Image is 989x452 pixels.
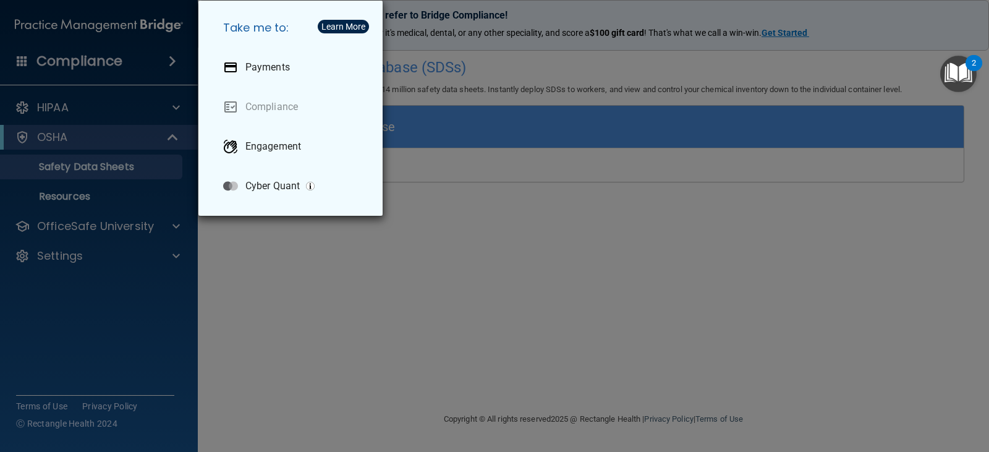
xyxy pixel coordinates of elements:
a: Payments [213,50,373,85]
div: 2 [972,63,976,79]
p: Payments [245,61,290,74]
a: Engagement [213,129,373,164]
button: Open Resource Center, 2 new notifications [940,56,977,92]
h5: Take me to: [213,11,373,45]
p: Cyber Quant [245,180,300,192]
p: Engagement [245,140,301,153]
button: Learn More [318,20,369,33]
div: Learn More [321,22,365,31]
a: Compliance [213,90,373,124]
a: Cyber Quant [213,169,373,203]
